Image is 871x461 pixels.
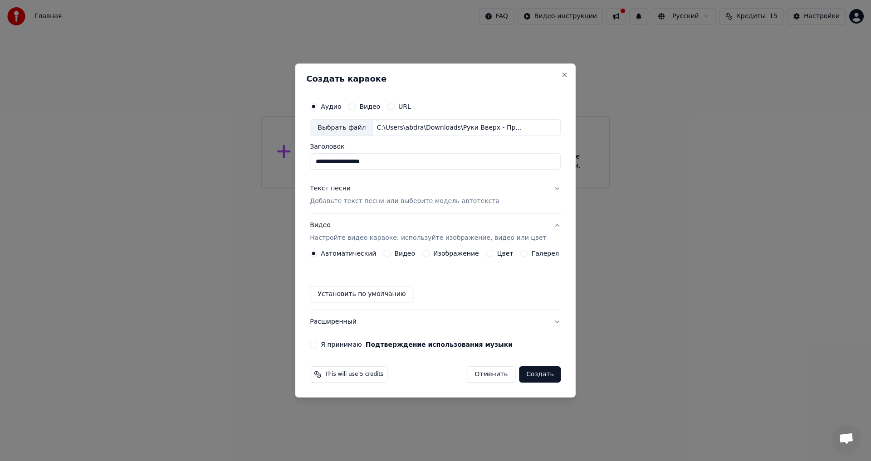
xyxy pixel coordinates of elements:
label: Автоматический [321,250,376,257]
div: Выбрать файл [310,120,373,136]
div: Видео [310,221,546,243]
button: ВидеоНастройте видео караоке: используйте изображение, видео или цвет [310,214,561,250]
label: Изображение [433,250,479,257]
p: Настройте видео караоке: используйте изображение, видео или цвет [310,233,546,243]
label: URL [398,103,411,110]
label: Аудио [321,103,341,110]
div: C:\Users\abdra\Downloads\Руки Вверх - Прости.mp3 [373,123,527,132]
label: Видео [359,103,380,110]
label: Видео [394,250,415,257]
label: Я принимаю [321,341,513,348]
p: Добавьте текст песни или выберите модель автотекста [310,197,499,206]
label: Галерея [532,250,559,257]
button: Я принимаю [366,341,513,348]
button: Установить по умолчанию [310,286,413,302]
button: Отменить [467,366,515,383]
div: Текст песни [310,184,351,194]
button: Создать [519,366,561,383]
button: Текст песниДобавьте текст песни или выберите модель автотекста [310,177,561,214]
h2: Создать караоке [306,75,564,83]
span: This will use 5 credits [325,371,383,378]
button: Расширенный [310,310,561,334]
label: Заголовок [310,144,561,150]
div: ВидеоНастройте видео караоке: используйте изображение, видео или цвет [310,250,561,310]
label: Цвет [497,250,514,257]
